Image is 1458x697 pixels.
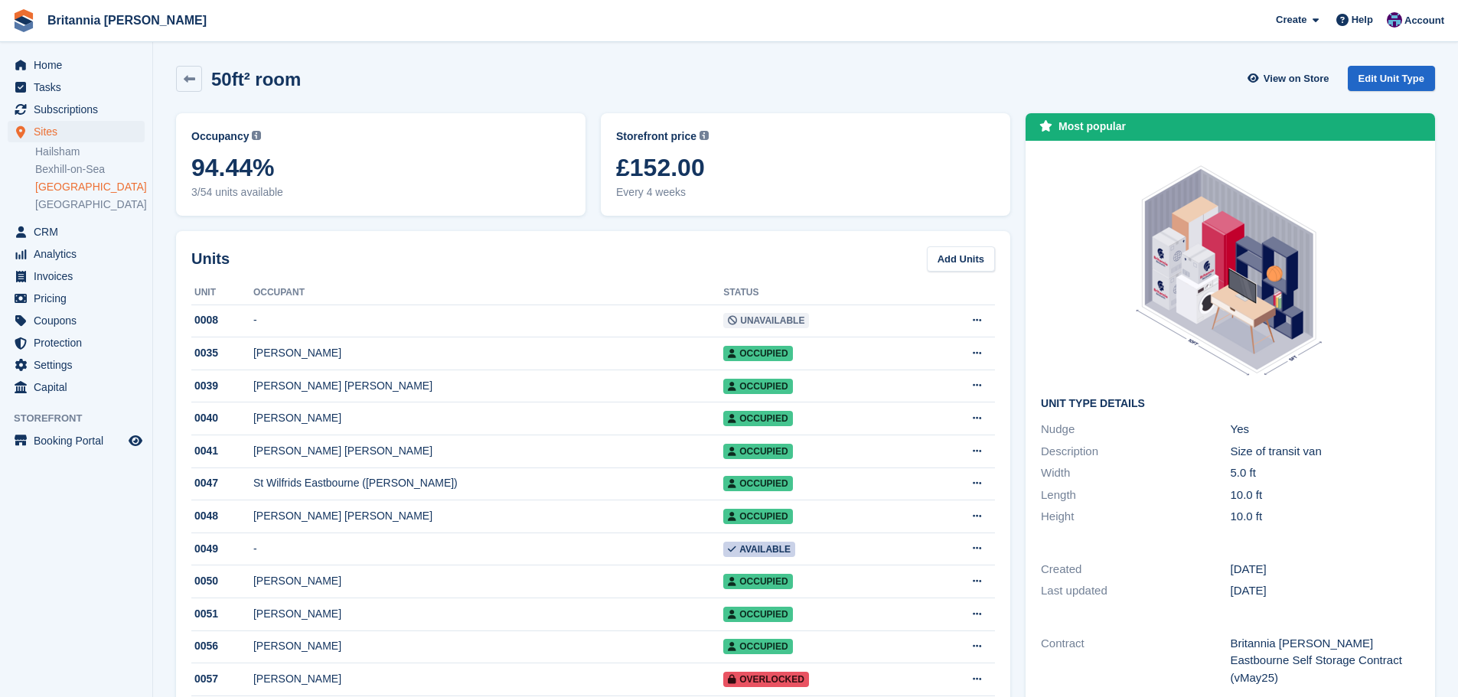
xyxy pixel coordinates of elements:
div: [PERSON_NAME] [253,638,723,654]
span: Home [34,54,126,76]
img: Becca Clark [1387,12,1402,28]
img: icon-info-grey-7440780725fd019a000dd9b08b2336e03edf1995a4989e88bcd33f0948082b44.svg [252,131,261,140]
a: menu [8,332,145,353]
div: 0056 [191,638,253,654]
div: 0040 [191,410,253,426]
a: Preview store [126,432,145,450]
div: Yes [1231,421,1420,438]
a: View on Store [1246,66,1336,91]
a: menu [8,121,145,142]
span: Protection [34,332,126,353]
th: Status [723,281,921,305]
div: 0035 [191,345,253,361]
span: Settings [34,354,126,376]
div: [PERSON_NAME] [253,671,723,687]
h2: 50ft² room [211,69,301,90]
span: Invoices [34,265,126,287]
div: Description [1041,443,1230,461]
span: Occupied [723,509,792,524]
span: Occupied [723,607,792,622]
th: Unit [191,281,253,305]
span: 3/54 units available [191,184,570,200]
span: Storefront [14,411,152,426]
div: 10.0 ft [1231,487,1420,504]
span: £152.00 [616,154,995,181]
div: [PERSON_NAME] [253,573,723,589]
div: Size of transit van [1231,443,1420,461]
a: menu [8,265,145,287]
div: Most popular [1058,119,1126,135]
a: menu [8,243,145,265]
span: Occupancy [191,129,249,145]
a: [GEOGRAPHIC_DATA] [35,197,145,212]
div: 0051 [191,606,253,622]
span: Help [1352,12,1373,28]
div: 0050 [191,573,253,589]
span: Available [723,542,795,557]
img: 50FT.png [1126,156,1336,386]
div: Width [1041,464,1230,482]
span: Create [1276,12,1306,28]
th: Occupant [253,281,723,305]
div: [PERSON_NAME] [PERSON_NAME] [253,443,723,459]
img: stora-icon-8386f47178a22dfd0bd8f6a31ec36ba5ce8667c1dd55bd0f319d3a0aa187defe.svg [12,9,35,32]
span: Occupied [723,574,792,589]
a: menu [8,354,145,376]
div: 5.0 ft [1231,464,1420,482]
a: menu [8,288,145,309]
div: Length [1041,487,1230,504]
span: Booking Portal [34,430,126,451]
span: Analytics [34,243,126,265]
div: 10.0 ft [1231,508,1420,526]
div: [PERSON_NAME] [PERSON_NAME] [253,378,723,394]
div: 0057 [191,671,253,687]
span: Tasks [34,77,126,98]
span: CRM [34,221,126,243]
div: 0008 [191,312,253,328]
div: Britannia [PERSON_NAME] Eastbourne Self Storage Contract (vMay25) [1231,635,1420,687]
span: Sites [34,121,126,142]
div: 0049 [191,541,253,557]
div: Height [1041,508,1230,526]
a: menu [8,54,145,76]
span: Coupons [34,310,126,331]
h2: Units [191,247,230,270]
span: Capital [34,376,126,398]
div: St Wilfrids Eastbourne ([PERSON_NAME]) [253,475,723,491]
span: Occupied [723,444,792,459]
div: [DATE] [1231,582,1420,600]
div: Created [1041,561,1230,578]
img: icon-info-grey-7440780725fd019a000dd9b08b2336e03edf1995a4989e88bcd33f0948082b44.svg [700,131,709,140]
a: menu [8,77,145,98]
span: Account [1404,13,1444,28]
div: Last updated [1041,582,1230,600]
td: - [253,305,723,337]
div: Contract [1041,635,1230,687]
a: menu [8,376,145,398]
a: menu [8,430,145,451]
a: [GEOGRAPHIC_DATA] [35,180,145,194]
h2: Unit Type details [1041,398,1420,410]
span: View on Store [1264,71,1329,86]
a: menu [8,221,145,243]
span: 94.44% [191,154,570,181]
span: Every 4 weeks [616,184,995,200]
a: Add Units [927,246,995,272]
div: [PERSON_NAME] [PERSON_NAME] [253,508,723,524]
span: Occupied [723,639,792,654]
a: Hailsham [35,145,145,159]
td: - [253,533,723,565]
span: Overlocked [723,672,809,687]
a: Britannia [PERSON_NAME] [41,8,213,33]
span: Pricing [34,288,126,309]
a: menu [8,310,145,331]
span: Occupied [723,476,792,491]
a: Bexhill-on-Sea [35,162,145,177]
span: Occupied [723,411,792,426]
span: Occupied [723,346,792,361]
a: Edit Unit Type [1348,66,1435,91]
div: Nudge [1041,421,1230,438]
span: Storefront price [616,129,696,145]
a: menu [8,99,145,120]
div: 0047 [191,475,253,491]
